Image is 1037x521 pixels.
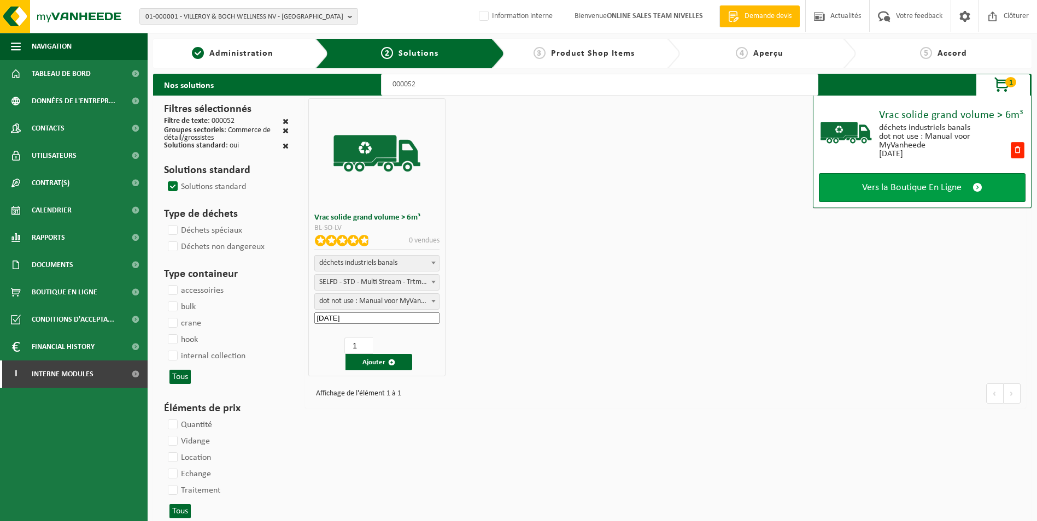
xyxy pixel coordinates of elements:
button: Tous [169,370,191,384]
span: dot not use : Manual voor MyVanheede [314,293,440,310]
span: Solutions standard [164,141,226,150]
span: Conditions d'accepta... [32,306,114,333]
label: internal collection [166,348,245,364]
h3: Type containeur [164,266,289,282]
span: SELFD - STD - Multi Stream - Trtmt/wu (SP-M-000052) [314,274,440,291]
p: 0 vendues [409,235,440,246]
label: Déchets spéciaux [166,222,242,239]
span: Calendrier [32,197,72,224]
span: 1 [1005,77,1016,87]
div: déchets industriels banals [879,123,1010,132]
input: 1 [344,338,373,354]
a: Vers la Boutique En Ligne [819,173,1026,202]
label: Vidange [166,433,210,449]
div: : 000052 [164,117,235,127]
span: Navigation [32,33,72,60]
label: Déchets non dangereux [166,239,265,255]
span: Vers la Boutique En Ligne [862,182,962,193]
span: Boutique en ligne [32,279,97,306]
span: Groupes sectoriels [164,126,224,134]
a: 3Product Shop Items [510,47,658,60]
span: Accord [938,49,967,58]
label: Echange [166,466,211,482]
button: 1 [976,74,1030,96]
label: bulk [166,299,196,315]
button: 01-000001 - VILLEROY & BOCH WELLNESS NV - [GEOGRAPHIC_DATA] [139,8,358,25]
a: 1Administration [159,47,307,60]
span: Contacts [32,115,65,142]
div: BL-SO-LV [314,224,440,232]
span: 5 [920,47,932,59]
input: Date de début [314,312,440,324]
a: Demande devis [719,5,800,27]
span: déchets industriels banals [315,256,439,271]
span: 4 [736,47,748,59]
span: dot not use : Manual voor MyVanheede [315,294,439,309]
img: BL-SO-LV [331,107,424,200]
strong: ONLINE SALES TEAM NIVELLES [607,12,703,20]
a: 5Accord [862,47,1026,60]
div: Vrac solide grand volume > 6m³ [879,110,1026,121]
h3: Éléments de prix [164,400,289,417]
label: Information interne [477,8,553,25]
span: Product Shop Items [551,49,635,58]
span: 3 [534,47,546,59]
div: dot not use : Manual voor MyVanheede [879,132,1010,150]
label: Quantité [166,417,212,433]
span: Administration [209,49,273,58]
button: Tous [169,504,191,518]
span: Solutions [399,49,438,58]
span: Rapports [32,224,65,251]
h2: Nos solutions [153,74,225,96]
span: Interne modules [32,360,93,388]
span: Contrat(s) [32,169,69,197]
h3: Filtres sélectionnés [164,101,289,117]
span: Aperçu [753,49,783,58]
span: Documents [32,251,73,279]
span: déchets industriels banals [314,255,440,271]
a: 2Solutions [337,47,482,60]
label: Location [166,449,211,466]
span: Tableau de bord [32,60,91,87]
h3: Type de déchets [164,206,289,222]
label: Solutions standard [166,179,246,195]
button: Ajouter [345,354,412,370]
label: Traitement [166,482,220,499]
span: Demande devis [742,11,794,22]
img: BL-SO-LV [819,105,874,160]
div: : Commerce de détail/grossistes [164,127,283,142]
div: : oui [164,142,239,151]
a: 4Aperçu [686,47,834,60]
span: SELFD - STD - Multi Stream - Trtmt/wu (SP-M-000052) [315,275,439,290]
span: 2 [381,47,393,59]
span: 01-000001 - VILLEROY & BOCH WELLNESS NV - [GEOGRAPHIC_DATA] [145,9,343,25]
div: [DATE] [879,150,1010,158]
span: Utilisateurs [32,142,77,169]
label: crane [166,315,201,331]
span: Filtre de texte [164,117,208,125]
span: I [11,360,21,388]
input: Chercher [381,74,818,96]
span: 1 [192,47,204,59]
div: Affichage de l'élément 1 à 1 [310,384,401,403]
label: hook [166,331,198,348]
label: accessoiries [166,282,224,299]
span: Financial History [32,333,95,360]
span: Données de l'entrepr... [32,87,115,115]
h3: Vrac solide grand volume > 6m³ [314,214,440,222]
h3: Solutions standard [164,162,289,179]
